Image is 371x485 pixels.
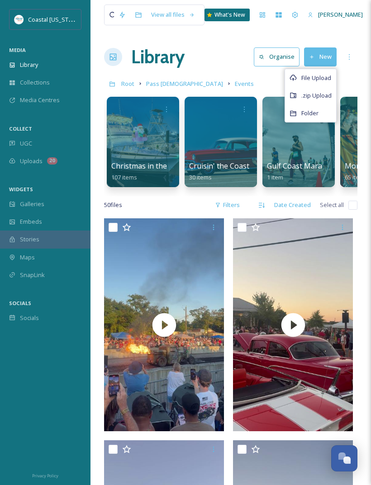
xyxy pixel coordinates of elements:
span: [PERSON_NAME] [318,10,363,19]
span: Coastal [US_STATE] [28,15,80,24]
button: Open Chat [331,445,357,471]
span: Gulf Coast Marathon [267,161,338,171]
span: Folder [301,109,319,118]
span: 107 items [111,173,137,181]
div: 20 [47,157,57,165]
span: UGC [20,139,32,148]
span: Christmas in the Pass [111,161,185,171]
span: Media Centres [20,96,60,104]
a: Gulf Coast Marathon1 item [267,162,338,181]
div: Filters [210,196,244,214]
span: Library [20,61,38,69]
span: MEDIA [9,47,26,53]
button: New [304,47,337,66]
span: .zip Upload [301,91,332,100]
a: Christmas in the Pass107 items [111,162,185,181]
span: SnapLink [20,271,45,279]
span: 30 items [189,173,212,181]
a: [PERSON_NAME] [303,6,367,24]
span: Select all [320,201,344,209]
span: SOCIALS [9,300,31,306]
span: Embeds [20,217,42,226]
button: Organise [254,47,300,66]
a: View all files [147,6,200,24]
span: File Upload [301,74,331,82]
a: Events [235,78,254,89]
a: Cruisin' the Coast30 items [189,162,249,181]
span: Stories [20,235,39,244]
span: Events [235,80,254,88]
span: Pass [DEMOGRAPHIC_DATA] [146,80,223,88]
img: download%20%281%29.jpeg [14,15,24,24]
span: Root [121,80,134,88]
span: 50 file s [104,201,122,209]
img: thumbnail [233,218,353,431]
span: WIDGETS [9,186,33,193]
span: Uploads [20,157,43,165]
span: 65 items [345,173,367,181]
span: Privacy Policy [32,473,58,479]
span: Socials [20,314,39,322]
span: Collections [20,78,50,87]
a: Pass [DEMOGRAPHIC_DATA] [146,78,223,89]
div: Date Created [270,196,315,214]
span: Galleries [20,200,44,208]
a: What's New [205,9,250,21]
a: Library [131,43,185,71]
span: Cruisin' the Coast [189,161,249,171]
span: 1 item [267,173,283,181]
img: thumbnail [104,218,224,431]
a: Privacy Policy [32,470,58,480]
span: COLLECT [9,125,32,132]
a: Root [121,78,134,89]
span: Maps [20,253,35,262]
